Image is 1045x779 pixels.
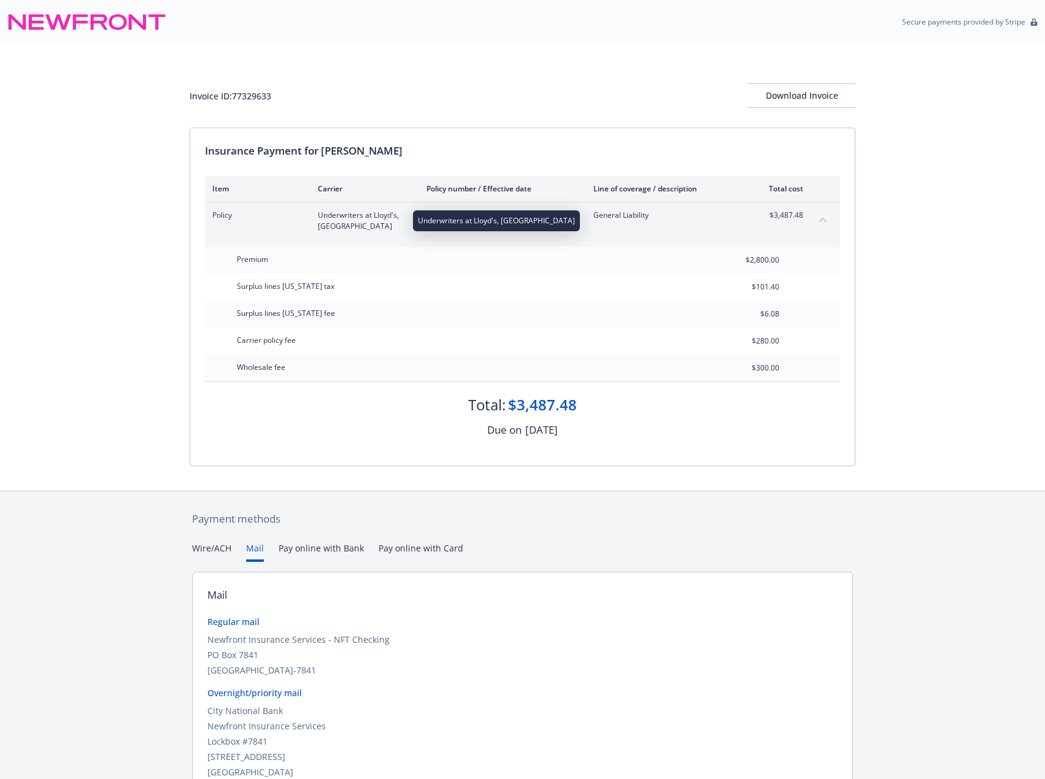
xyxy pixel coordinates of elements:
div: Regular mail [207,615,838,628]
input: 0.00 [707,278,787,296]
div: [STREET_ADDRESS] [207,750,838,763]
div: $3,487.48 [508,394,577,415]
div: Newfront Insurance Services - NFT Checking [207,633,838,646]
button: Download Invoice [748,83,855,108]
input: 0.00 [707,359,787,377]
span: Premium [237,254,268,264]
div: [GEOGRAPHIC_DATA]-7841 [207,664,838,677]
div: Download Invoice [748,84,855,107]
span: Carrier policy fee [237,335,296,345]
div: PO Box 7841 [207,648,838,661]
input: 0.00 [707,305,787,323]
div: Invoice ID: 77329633 [190,90,271,102]
input: 0.00 [707,251,787,269]
div: Mail [207,587,227,603]
span: Underwriters at Lloyd's, [GEOGRAPHIC_DATA] [318,210,407,232]
p: Secure payments provided by Stripe [902,17,1025,27]
span: Wholesale fee [237,362,285,372]
div: Carrier [318,183,407,194]
input: 0.00 [707,332,787,350]
div: Newfront Insurance Services [207,720,838,732]
span: General Liability [593,210,738,221]
div: Due on [487,422,522,438]
span: Surplus lines [US_STATE] tax [237,281,334,291]
div: Line of coverage / description [593,183,738,194]
div: Item [212,183,298,194]
div: City National Bank [207,704,838,717]
button: Wire/ACH [192,542,231,562]
button: Mail [246,542,264,562]
div: Lockbox #7841 [207,735,838,748]
div: [GEOGRAPHIC_DATA] [207,766,838,778]
div: Insurance Payment for [PERSON_NAME] [205,143,840,159]
span: $3,487.48 [757,210,803,221]
button: Pay online with Card [379,542,463,562]
div: Total: [468,394,506,415]
div: Payment methods [192,511,853,527]
div: Policy number / Effective date [426,183,574,194]
div: [DATE] [525,422,558,438]
div: Total cost [757,183,803,194]
span: Policy [212,210,298,221]
button: Pay online with Bank [279,542,364,562]
div: PolicyUnderwriters at Lloyd's, [GEOGRAPHIC_DATA]#PSO0040484531- [DATE]-[DATE]General Liability$3,... [205,202,840,239]
span: Surplus lines [US_STATE] fee [237,308,335,318]
button: collapse content [813,210,833,229]
div: Overnight/priority mail [207,686,838,699]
